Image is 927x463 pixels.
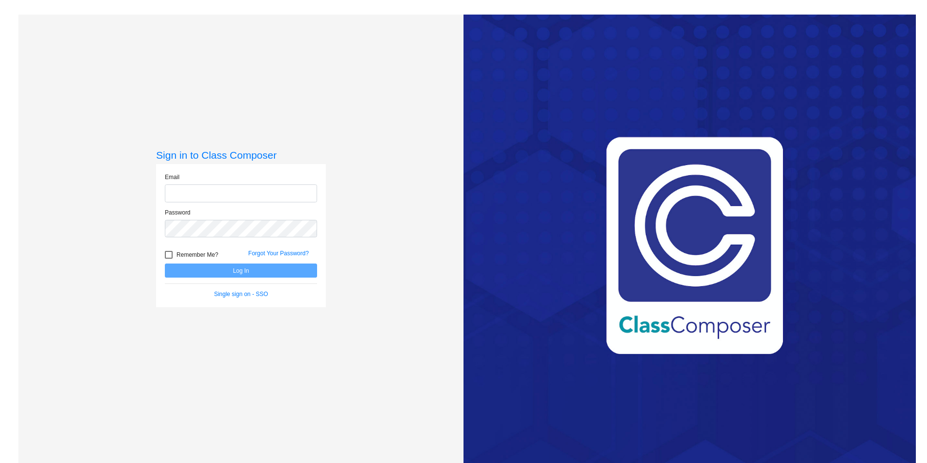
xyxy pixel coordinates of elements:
span: Remember Me? [176,249,218,261]
a: Single sign on - SSO [214,291,268,298]
h3: Sign in to Class Composer [156,149,326,161]
button: Log In [165,264,317,278]
a: Forgot Your Password? [248,250,309,257]
label: Email [165,173,179,182]
label: Password [165,208,191,217]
